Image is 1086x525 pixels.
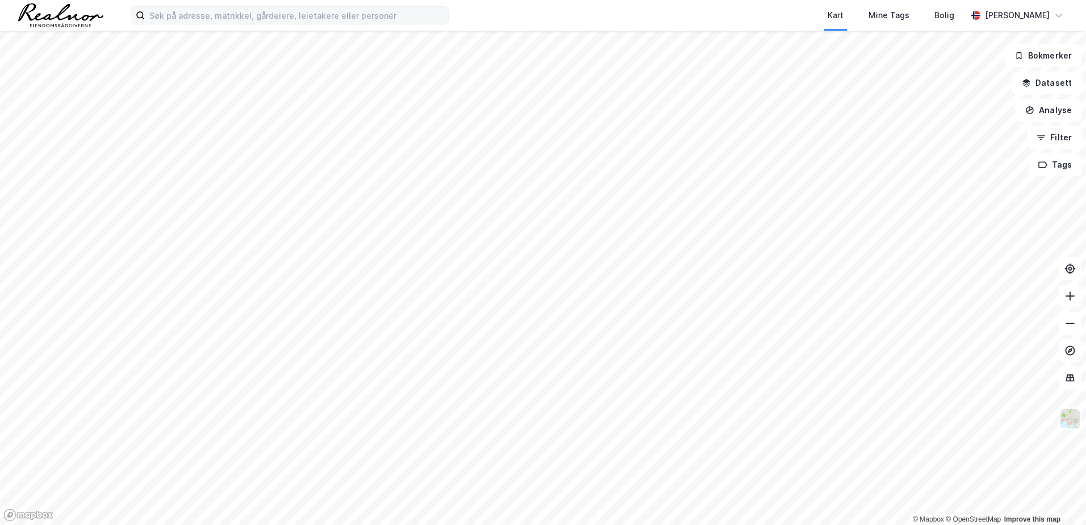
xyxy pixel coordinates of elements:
[1059,408,1081,430] img: Z
[1027,126,1081,149] button: Filter
[18,3,103,27] img: realnor-logo.934646d98de889bb5806.png
[1004,515,1060,523] a: Improve this map
[913,515,944,523] a: Mapbox
[1016,99,1081,122] button: Analyse
[145,7,448,24] input: Søk på adresse, matrikkel, gårdeiere, leietakere eller personer
[1029,153,1081,176] button: Tags
[934,9,954,22] div: Bolig
[828,9,843,22] div: Kart
[1005,44,1081,67] button: Bokmerker
[3,509,53,522] a: Mapbox homepage
[1029,470,1086,525] iframe: Chat Widget
[868,9,909,22] div: Mine Tags
[1029,470,1086,525] div: Kontrollprogram for chat
[946,515,1001,523] a: OpenStreetMap
[985,9,1050,22] div: [PERSON_NAME]
[1012,72,1081,94] button: Datasett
